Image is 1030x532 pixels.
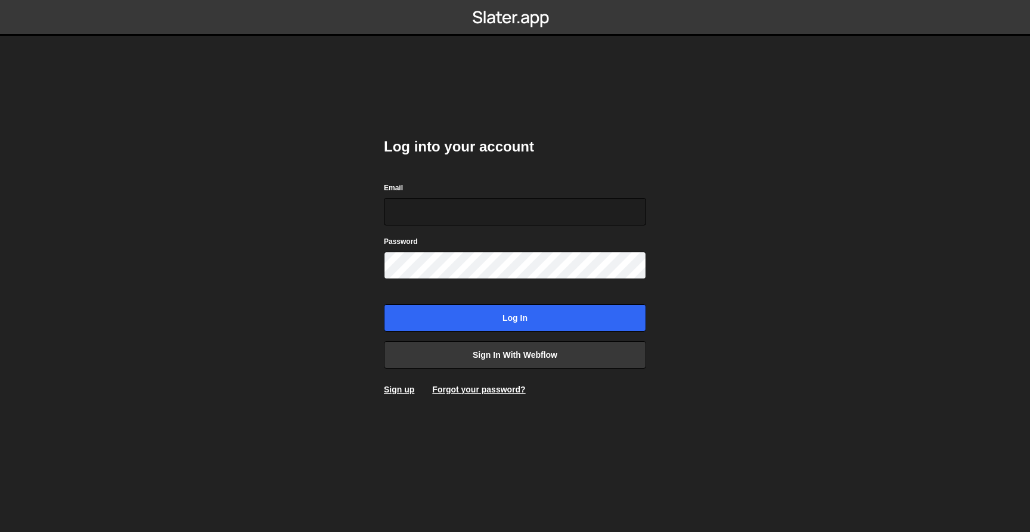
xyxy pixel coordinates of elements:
[384,385,414,394] a: Sign up
[384,137,646,156] h2: Log into your account
[384,304,646,332] input: Log in
[432,385,525,394] a: Forgot your password?
[384,236,418,248] label: Password
[384,182,403,194] label: Email
[384,341,646,369] a: Sign in with Webflow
